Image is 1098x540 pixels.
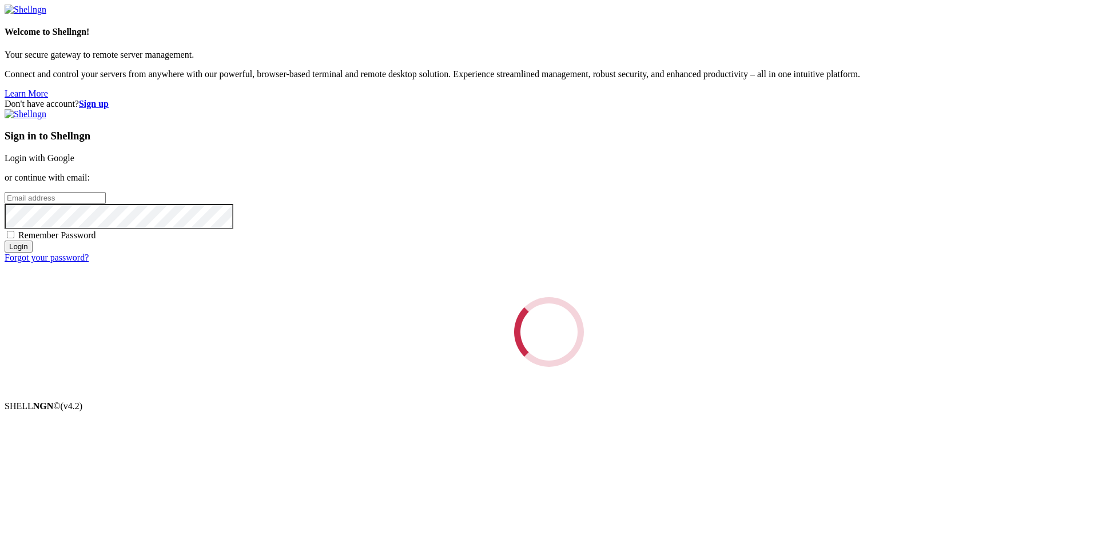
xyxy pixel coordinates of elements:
img: Shellngn [5,109,46,119]
span: Remember Password [18,230,96,240]
a: Sign up [79,99,109,109]
h3: Sign in to Shellngn [5,130,1093,142]
input: Remember Password [7,231,14,238]
div: Loading... [506,289,592,375]
input: Email address [5,192,106,204]
b: NGN [33,401,54,411]
span: 4.2.0 [61,401,83,411]
img: Shellngn [5,5,46,15]
p: Your secure gateway to remote server management. [5,50,1093,60]
span: SHELL © [5,401,82,411]
a: Login with Google [5,153,74,163]
a: Forgot your password? [5,253,89,262]
h4: Welcome to Shellngn! [5,27,1093,37]
p: or continue with email: [5,173,1093,183]
input: Login [5,241,33,253]
p: Connect and control your servers from anywhere with our powerful, browser-based terminal and remo... [5,69,1093,79]
div: Don't have account? [5,99,1093,109]
a: Learn More [5,89,48,98]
